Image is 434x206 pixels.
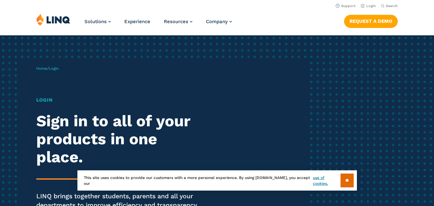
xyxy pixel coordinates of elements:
[386,4,398,8] span: Search
[36,66,47,71] a: Home
[313,175,340,186] a: use of cookies.
[164,19,192,24] a: Resources
[36,13,70,26] img: LINQ | K‑12 Software
[124,19,150,24] a: Experience
[49,66,58,71] span: Login
[36,66,58,71] span: /
[206,19,232,24] a: Company
[84,19,107,24] span: Solutions
[336,4,356,8] a: Support
[77,170,357,191] div: This site uses cookies to provide our customers with a more personal experience. By using [DOMAIN...
[344,13,398,28] nav: Button Navigation
[344,15,398,28] a: Request a Demo
[164,19,188,24] span: Resources
[206,19,228,24] span: Company
[381,4,398,8] button: Open Search Bar
[36,96,204,104] h1: Login
[84,13,232,35] nav: Primary Navigation
[361,4,376,8] a: Login
[84,19,111,24] a: Solutions
[36,112,204,166] h2: Sign in to all of your products in one place.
